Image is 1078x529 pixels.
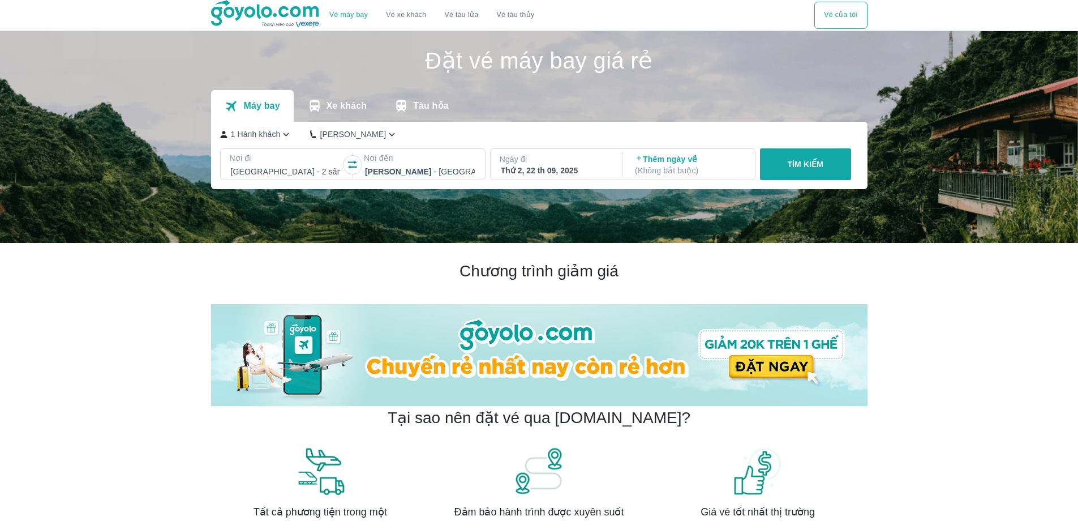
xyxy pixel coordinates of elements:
p: TÌM KIẾM [787,159,823,170]
button: Vé của tôi [814,2,867,29]
img: banner [295,446,346,496]
a: Vé tàu lửa [436,2,488,29]
span: Giá vé tốt nhất thị trường [701,505,815,519]
div: transportation tabs [211,90,462,122]
p: Nơi đi [230,152,342,164]
img: banner-home [211,304,867,406]
span: Đảm bảo hành trình được xuyên suốt [454,505,624,519]
p: Tàu hỏa [413,100,449,112]
p: ( Không bắt buộc ) [635,165,745,176]
p: Máy bay [243,100,280,112]
p: Thêm ngày về [635,153,745,176]
a: Vé xe khách [386,11,426,19]
h2: Tại sao nên đặt vé qua [DOMAIN_NAME]? [388,408,690,428]
button: [PERSON_NAME] [310,129,398,140]
div: Thứ 2, 22 th 09, 2025 [501,165,611,176]
button: TÌM KIẾM [760,148,851,180]
div: choose transportation mode [320,2,543,29]
p: Xe khách [327,100,367,112]
div: choose transportation mode [814,2,867,29]
p: Ngày đi [500,153,612,165]
h2: Chương trình giảm giá [211,261,867,281]
p: Nơi đến [364,152,476,164]
img: banner [513,446,564,496]
span: Tất cả phương tiện trong một [254,505,387,519]
p: [PERSON_NAME] [320,129,386,140]
button: 1 Hành khách [220,129,293,140]
button: Vé tàu thủy [487,2,543,29]
p: 1 Hành khách [231,129,281,140]
img: banner [732,446,783,496]
h1: Đặt vé máy bay giá rẻ [211,49,867,72]
a: Vé máy bay [329,11,368,19]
